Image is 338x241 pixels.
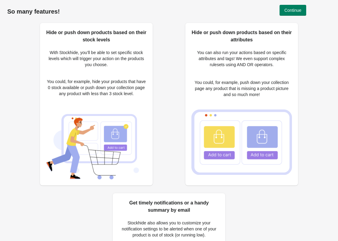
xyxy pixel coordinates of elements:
[284,8,301,13] span: Continue
[191,50,292,68] p: You can also run your actions based on specific attributes and tags! We even support complex rule...
[280,5,306,16] button: Continue
[46,29,147,43] h2: Hide or push down products based on their stock levels
[191,29,292,43] h2: Hide or push down products based on their attributes
[46,107,147,179] img: Hide or push down products based on their stock levels
[46,79,147,97] p: You could, for example, hide your products that have 0 stock available or push down your collecti...
[7,8,331,15] h1: So many features!
[191,79,292,98] p: You could, for example, push down your collection page any product that is missing a product pict...
[119,199,219,214] h2: Get timely notifications or a handy summary by email
[119,220,219,238] p: Stockhide also allows you to customize your notification settings to be alerted when one of your ...
[191,109,292,175] img: Hide or push down products based on their attributes
[46,50,147,68] p: With Stockhide, you’ll be able to set specific stock levels which will trigger your action on the...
